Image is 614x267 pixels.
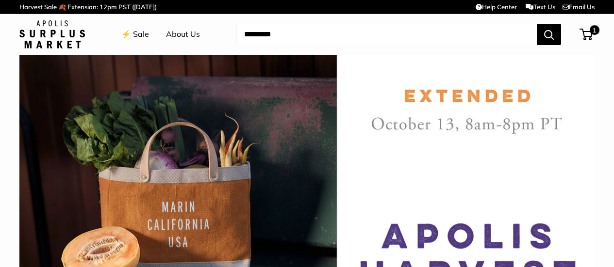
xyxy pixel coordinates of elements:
a: Email Us [563,3,595,11]
a: 1 [581,29,593,40]
a: Help Center [476,3,517,11]
a: About Us [166,27,200,42]
input: Search... [236,24,537,45]
button: Search [537,24,561,45]
img: Apolis: Surplus Market [19,20,85,48]
a: Text Us [526,3,555,11]
span: 1 [590,25,599,35]
a: ⚡️ Sale [121,27,149,42]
